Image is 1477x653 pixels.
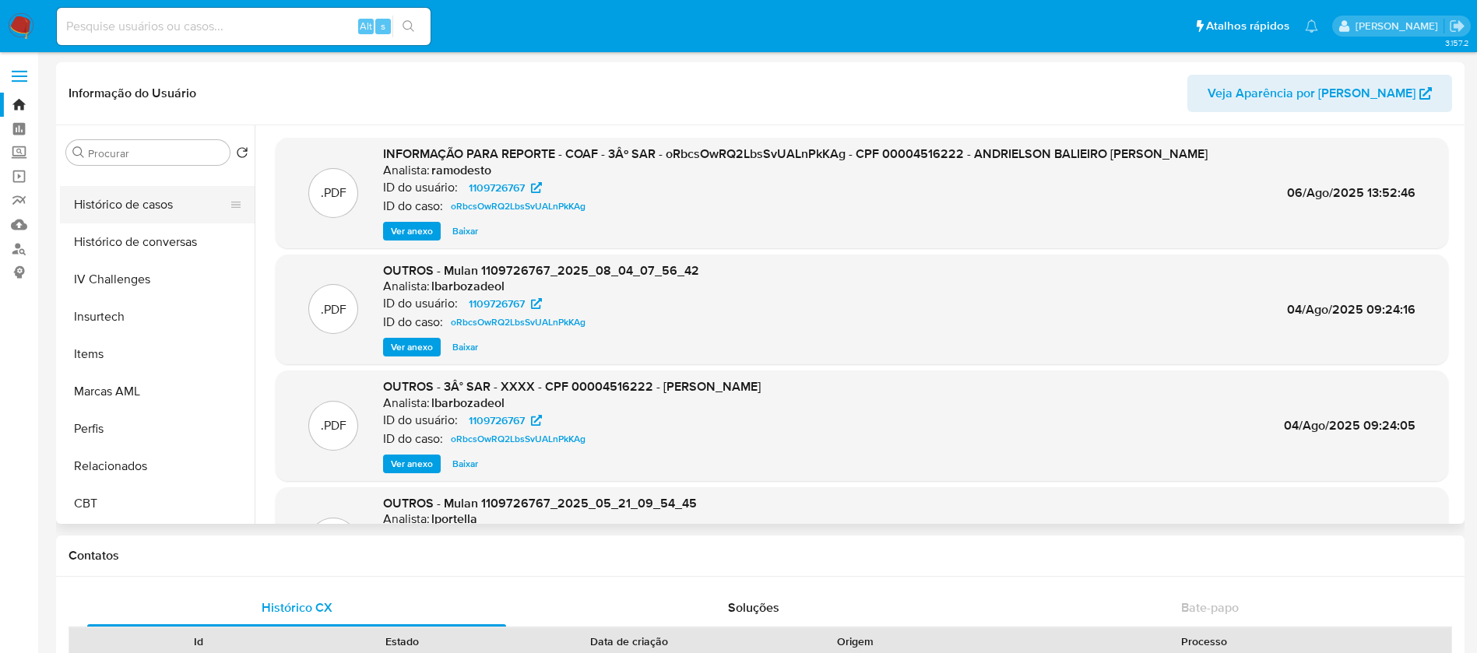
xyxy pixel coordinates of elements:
p: Analista: [383,163,430,178]
span: oRbcsOwRQ2LbsSvUALnPkKAg [451,313,586,332]
button: Histórico de conversas [60,223,255,261]
span: Alt [360,19,372,33]
button: CBT [60,485,255,522]
p: ID do usuário: [383,296,458,311]
span: 04/Ago/2025 09:24:16 [1287,300,1415,318]
h6: ramodesto [431,163,491,178]
span: OUTROS - 3Â° SAR - XXXX - CPF 00004516222 - [PERSON_NAME] [383,377,761,395]
button: Ver anexo [383,338,441,356]
button: Procurar [72,146,85,159]
div: Data de criação [515,634,743,649]
span: 06/Ago/2025 13:52:46 [1287,184,1415,202]
span: Ver anexo [391,456,433,472]
span: Atalhos rápidos [1206,18,1289,34]
button: Items [60,335,255,373]
input: Pesquise usuários ou casos... [57,16,431,37]
p: Analista: [383,279,430,294]
span: Baixar [452,456,478,472]
span: Histórico CX [262,599,332,616]
p: .PDF [321,184,346,202]
span: Ver anexo [391,339,433,355]
p: ID do caso: [383,314,443,330]
span: Baixar [452,223,478,239]
button: Perfis [60,410,255,448]
div: Id [107,634,290,649]
span: OUTROS - Mulan 1109726767_2025_08_04_07_56_42 [383,262,699,279]
a: 1109726767 [459,178,551,197]
button: Baixar [445,455,486,473]
div: Origem [765,634,947,649]
button: Ver anexo [383,222,441,240]
a: 1109726767 [459,294,551,313]
button: search-icon [392,16,424,37]
p: Analista: [383,395,430,411]
a: 1109726767 [459,411,551,430]
button: Ver anexo [383,455,441,473]
button: IV Challenges [60,261,255,298]
h1: Informação do Usuário [69,86,196,101]
span: Ver anexo [391,223,433,239]
p: ID do caso: [383,198,443,214]
div: Estado [311,634,494,649]
button: Baixar [445,338,486,356]
p: weverton.gomes@mercadopago.com.br [1356,19,1444,33]
span: Veja Aparência por [PERSON_NAME] [1208,75,1415,112]
p: ID do usuário: [383,413,458,428]
p: .PDF [321,301,346,318]
span: 04/Ago/2025 09:24:05 [1284,416,1415,434]
h6: lbarbozadeol [431,279,505,294]
p: Analista: [383,511,430,527]
span: 1109726767 [469,294,525,313]
button: Relacionados [60,448,255,485]
span: 1109726767 [469,411,525,430]
button: Veja Aparência por [PERSON_NAME] [1187,75,1452,112]
span: Baixar [452,339,478,355]
span: OUTROS - Mulan 1109726767_2025_05_21_09_54_45 [383,494,697,512]
input: Procurar [88,146,223,160]
button: Histórico de casos [60,186,242,223]
span: 1109726767 [469,178,525,197]
p: .PDF [321,417,346,434]
span: Soluções [728,599,779,616]
span: INFORMAÇÃO PARA REPORTE - COAF - 3Âº SAR - oRbcsOwRQ2LbsSvUALnPkKAg - CPF 00004516222 - ANDRIELSO... [383,145,1208,163]
span: oRbcsOwRQ2LbsSvUALnPkKAg [451,197,586,216]
a: oRbcsOwRQ2LbsSvUALnPkKAg [445,313,592,332]
span: Bate-papo [1181,599,1239,616]
button: Baixar [445,222,486,240]
a: oRbcsOwRQ2LbsSvUALnPkKAg [445,197,592,216]
button: Retornar ao pedido padrão [236,146,248,163]
h6: lbarbozadeol [431,395,505,411]
span: s [381,19,385,33]
a: Notificações [1305,19,1318,33]
button: Insurtech [60,298,255,335]
a: oRbcsOwRQ2LbsSvUALnPkKAg [445,430,592,448]
div: Processo [969,634,1440,649]
a: Sair [1449,18,1465,34]
h1: Contatos [69,548,1452,563]
span: oRbcsOwRQ2LbsSvUALnPkKAg [451,430,586,448]
h6: lportella [431,511,477,527]
button: Marcas AML [60,373,255,410]
p: ID do caso: [383,431,443,447]
p: ID do usuário: [383,180,458,195]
